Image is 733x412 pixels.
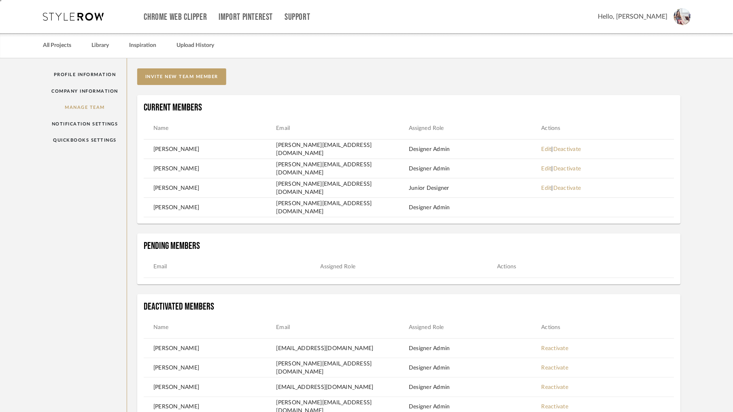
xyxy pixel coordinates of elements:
a: Support [285,14,310,21]
a: Edit [542,185,552,191]
td: | [542,184,674,192]
th: Email [144,262,321,271]
td: [PERSON_NAME][EMAIL_ADDRESS][DOMAIN_NAME] [276,200,409,216]
a: Deactivate [553,166,581,172]
a: Reactivate [542,346,569,351]
a: Chrome Web Clipper [144,14,207,21]
h4: Current Members [144,102,674,114]
td: [PERSON_NAME] [144,165,276,173]
a: All Projects [43,40,72,51]
a: Deactivate [553,147,581,152]
th: Actions [542,323,674,332]
td: Designer Admin [409,204,542,212]
td: | [542,165,674,173]
td: [PERSON_NAME][EMAIL_ADDRESS][DOMAIN_NAME] [276,161,409,177]
span: Hello, [PERSON_NAME] [598,12,668,21]
a: Reactivate [542,384,569,390]
td: Designer Admin [409,383,542,391]
th: Email [276,124,409,133]
a: Upload History [177,40,215,51]
th: Name [144,323,276,332]
h4: Pending Members [144,240,674,252]
td: [EMAIL_ADDRESS][DOMAIN_NAME] [276,344,409,353]
td: [PERSON_NAME] [144,145,276,153]
th: Assigned Role [409,323,542,332]
a: Edit [542,147,552,152]
a: Notification Settings [43,116,127,132]
h4: Deactivated Members [144,301,674,313]
td: [PERSON_NAME] [144,344,276,353]
th: Name [144,124,276,133]
td: [PERSON_NAME][EMAIL_ADDRESS][DOMAIN_NAME] [276,360,409,376]
th: Assigned Role [321,262,497,271]
a: Reactivate [542,365,569,371]
button: invite new team member [137,68,226,85]
td: Designer Admin [409,145,542,153]
td: [PERSON_NAME] [144,184,276,192]
td: [PERSON_NAME] [144,364,276,372]
img: avatar [674,8,691,25]
td: Designer Admin [409,165,542,173]
td: [PERSON_NAME] [144,204,276,212]
a: Edit [542,166,552,172]
td: Designer Admin [409,344,542,353]
a: QuickBooks Settings [43,132,127,149]
th: Actions [497,262,674,271]
td: [EMAIL_ADDRESS][DOMAIN_NAME] [276,383,409,391]
td: [PERSON_NAME][EMAIL_ADDRESS][DOMAIN_NAME] [276,180,409,196]
td: | [542,145,674,153]
td: Designer Admin [409,364,542,372]
a: Import Pinterest [219,14,273,21]
a: Library [92,40,109,51]
th: Actions [542,124,674,133]
td: Designer Admin [409,403,542,411]
td: [PERSON_NAME] [144,403,276,411]
td: [PERSON_NAME] [144,383,276,391]
th: Email [276,323,409,332]
a: Deactivate [553,185,581,191]
td: [PERSON_NAME][EMAIL_ADDRESS][DOMAIN_NAME] [276,141,409,157]
a: Company Information [43,83,127,100]
a: Inspiration [130,40,157,51]
a: Profile Information [43,66,127,83]
a: Reactivate [542,404,569,410]
th: Assigned Role [409,124,542,133]
td: Junior Designer [409,184,542,192]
